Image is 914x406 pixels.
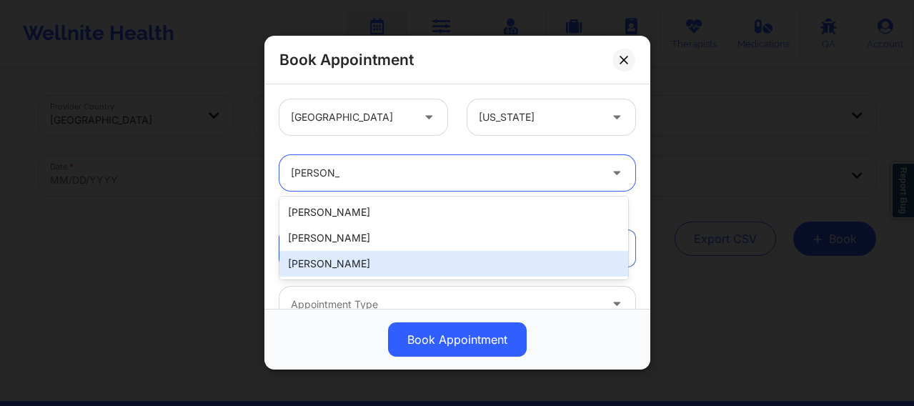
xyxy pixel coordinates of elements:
[269,206,645,220] div: Appointment information:
[467,230,635,267] a: Recurring
[279,50,414,69] h2: Book Appointment
[279,251,628,277] div: [PERSON_NAME]
[291,99,412,135] div: [GEOGRAPHIC_DATA]
[279,199,628,225] div: [PERSON_NAME]
[279,225,628,251] div: [PERSON_NAME]
[479,99,600,135] div: [US_STATE]
[388,323,527,357] button: Book Appointment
